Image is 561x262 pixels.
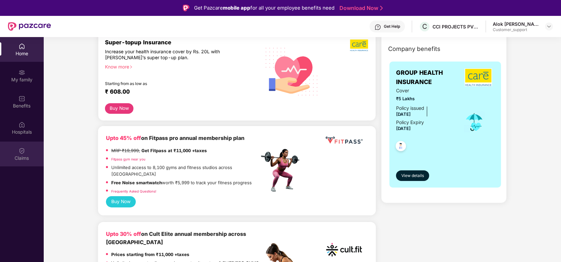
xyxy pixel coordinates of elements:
strong: Prices starting from ₹11,000 +taxes [111,252,189,257]
img: svg+xml;base64,PHN2ZyBpZD0iRHJvcGRvd24tMzJ4MzIiIHhtbG5zPSJodHRwOi8vd3d3LnczLm9yZy8yMDAwL3N2ZyIgd2... [546,24,552,29]
img: svg+xml;base64,PHN2ZyBpZD0iQ2xhaW0iIHhtbG5zPSJodHRwOi8vd3d3LnczLm9yZy8yMDAwL3N2ZyIgd2lkdGg9IjIwIi... [19,148,25,154]
span: View details [401,173,424,179]
img: b5dec4f62d2307b9de63beb79f102df3.png [350,39,369,52]
img: svg+xml;base64,PHN2ZyB4bWxucz0iaHR0cDovL3d3dy53My5vcmcvMjAwMC9zdmciIHdpZHRoPSI0OC45NDMiIGhlaWdodD... [393,139,409,155]
img: New Pazcare Logo [8,22,51,31]
strong: Get Fitpass at ₹11,000 +taxes [141,148,207,153]
img: svg+xml;base64,PHN2ZyBpZD0iQmVuZWZpdHMiIHhtbG5zPSJodHRwOi8vd3d3LnczLm9yZy8yMDAwL3N2ZyIgd2lkdGg9Ij... [19,95,25,102]
a: Download Now [339,5,381,12]
img: svg+xml;base64,PHN2ZyBpZD0iSG9zcGl0YWxzIiB4bWxucz0iaHR0cDovL3d3dy53My5vcmcvMjAwMC9zdmciIHdpZHRoPS... [19,121,25,128]
span: Company benefits [388,44,440,54]
div: Alok [PERSON_NAME] [493,21,539,27]
button: View details [396,170,429,181]
div: Increase your health insurance cover by Rs. 20L with [PERSON_NAME]’s super top-up plan. [105,49,230,61]
img: svg+xml;base64,PHN2ZyB3aWR0aD0iMjAiIGhlaWdodD0iMjAiIHZpZXdCb3g9IjAgMCAyMCAyMCIgZmlsbD0ibm9uZSIgeG... [19,69,25,76]
strong: mobile app [223,5,250,11]
div: Get Help [384,24,400,29]
b: on Fitpass pro annual membership plan [106,135,244,141]
div: Know more [105,64,255,68]
button: Buy Now [105,103,133,114]
del: MRP ₹19,999, [111,148,140,153]
p: worth ₹5,999 to track your fitness progress [111,179,252,186]
span: Cover [396,87,455,94]
a: Frequently Asked Questions! [111,189,156,193]
div: Policy Expiry [396,119,424,126]
img: fpp.png [259,147,305,194]
div: ₹ 608.00 [105,88,252,96]
a: Fitpass gym near you [111,157,145,161]
div: CCI PROJECTS PVT LTD [433,23,479,30]
img: svg+xml;base64,PHN2ZyBpZD0iSG9tZSIgeG1sbnM9Imh0dHA6Ly93d3cudzMub3JnLzIwMDAvc3ZnIiB3aWR0aD0iMjAiIG... [19,43,25,50]
div: Super-topup Insurance [105,39,259,46]
div: Policy issued [396,105,424,112]
button: Buy Now [106,196,136,207]
span: right [129,65,133,69]
b: on Cult Elite annual membership across [GEOGRAPHIC_DATA] [106,231,246,245]
span: [DATE] [396,126,411,131]
img: Logo [183,5,189,11]
img: fppp.png [324,134,364,146]
img: icon [464,111,485,133]
img: Stroke [380,5,383,12]
div: Starting from as low as [105,81,231,86]
b: Upto 30% off [106,231,141,237]
span: [DATE] [396,111,411,117]
div: Get Pazcare for all your employee benefits need [194,4,334,12]
strong: Free Noise smartwatch [111,180,162,185]
img: svg+xml;base64,PHN2ZyB4bWxucz0iaHR0cDovL3d3dy53My5vcmcvMjAwMC9zdmciIHhtbG5zOnhsaW5rPSJodHRwOi8vd3... [260,39,324,103]
div: Customer_support [493,27,539,32]
img: svg+xml;base64,PHN2ZyBpZD0iSGVscC0zMngzMiIgeG1sbnM9Imh0dHA6Ly93d3cudzMub3JnLzIwMDAvc3ZnIiB3aWR0aD... [375,24,381,30]
span: GROUP HEALTH INSURANCE [396,68,462,87]
img: insurerLogo [465,68,492,86]
p: Unlimited access to 8,100 gyms and fitness studios across [GEOGRAPHIC_DATA] [111,164,259,178]
b: Upto 45% off [106,135,141,141]
span: C [422,22,427,30]
span: ₹5 Lakhs [396,95,455,102]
